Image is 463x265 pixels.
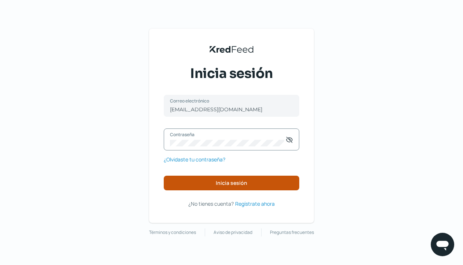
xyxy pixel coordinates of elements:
span: ¿No tienes cuenta? [188,200,234,207]
img: chatIcon [435,237,450,252]
a: Preguntas frecuentes [270,228,314,236]
span: Inicia sesión [190,64,273,83]
button: Inicia sesión [164,176,299,190]
a: Aviso de privacidad [214,228,252,236]
a: Regístrate ahora [235,199,275,208]
a: Términos y condiciones [149,228,196,236]
label: Contraseña [170,131,286,138]
a: ¿Olvidaste tu contraseña? [164,155,225,164]
span: Inicia sesión [216,180,247,186]
label: Correo electrónico [170,98,286,104]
